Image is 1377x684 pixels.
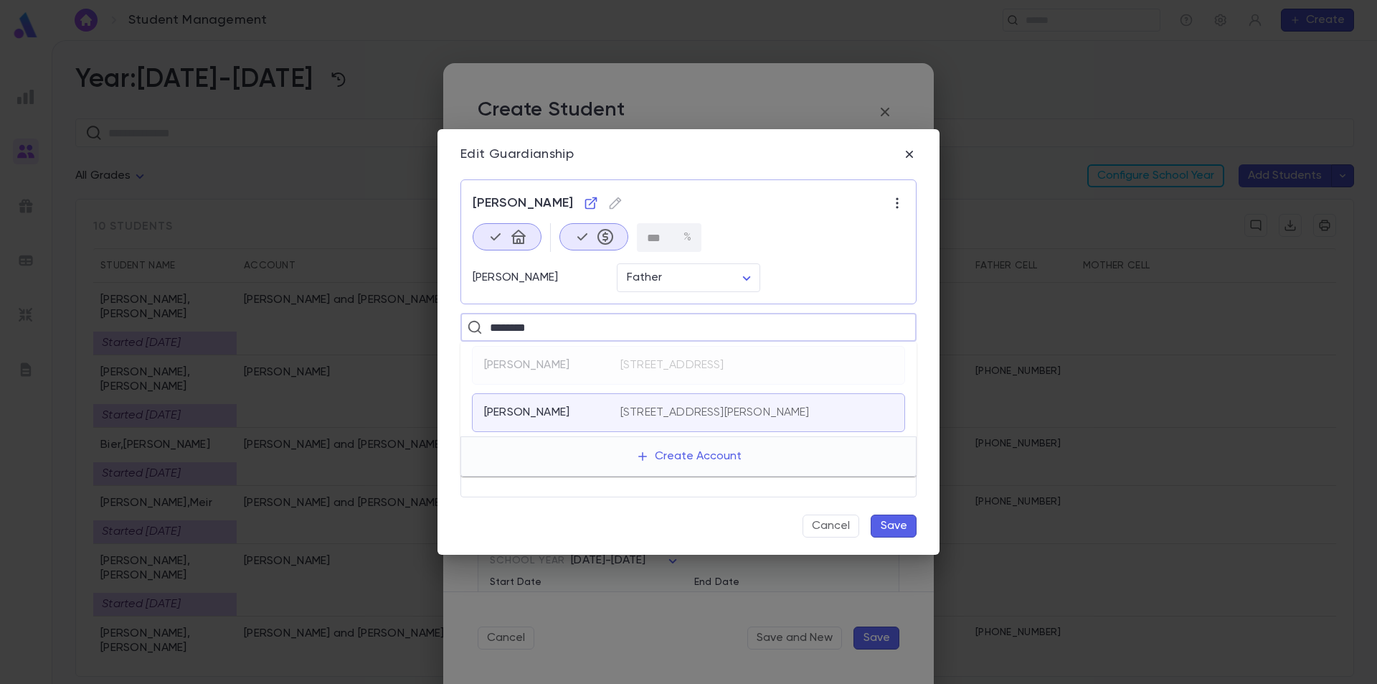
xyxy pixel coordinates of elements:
[460,146,574,162] span: Edit Guardianship
[625,443,753,470] button: Create Account
[803,515,859,538] button: Cancel
[871,515,917,538] button: Save
[620,406,810,420] p: [STREET_ADDRESS][PERSON_NAME]
[484,406,569,420] p: [PERSON_NAME]
[627,272,663,284] span: Father
[637,223,701,252] div: %
[473,195,579,211] span: [PERSON_NAME]
[617,264,761,292] div: Father
[473,271,617,285] div: [PERSON_NAME]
